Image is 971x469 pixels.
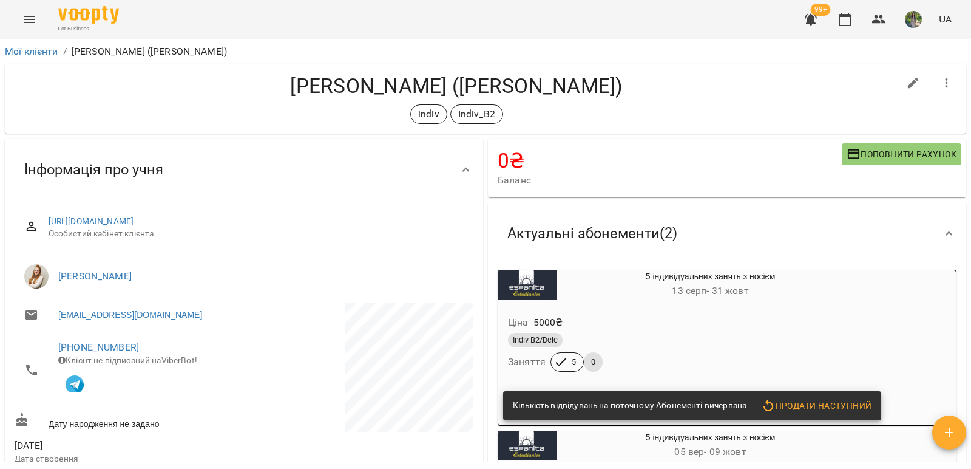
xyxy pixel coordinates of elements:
button: Клієнт підписаний на VooptyBot [58,366,91,399]
button: Menu [15,5,44,34]
span: Актуальні абонементи ( 2 ) [507,224,677,243]
span: 13 серп - 31 жовт [672,285,748,296]
span: UA [939,13,952,26]
span: Клієнт не підписаний на ViberBot! [58,355,197,365]
a: [PERSON_NAME] [58,270,132,282]
span: Особистий кабінет клієнта [49,228,464,240]
div: Актуальні абонементи(2) [488,202,966,265]
div: Кількість відвідувань на поточному Абонементі вичерпана [513,395,746,417]
p: [PERSON_NAME] ([PERSON_NAME]) [72,44,227,59]
img: Адамович Вікторія [24,264,49,289]
button: 5 індивідуальних занять з носієм13 серп- 31 жовтЦіна5000₴Indiv B2/DeleЗаняття50 [498,270,864,386]
span: 99+ [811,4,831,16]
span: Продати наступний [761,399,871,413]
h6: Заняття [508,354,546,371]
li: / [63,44,67,59]
p: Дата створення [15,453,242,465]
div: 5 індивідуальних занять з носієм [498,270,557,300]
button: UA [934,8,956,30]
p: indiv [418,107,439,122]
span: 5 [564,357,583,368]
button: Продати наступний [756,395,876,417]
span: 05 вер - 09 жовт [674,446,746,457]
div: Дату народження не задано [12,410,244,433]
nav: breadcrumb [5,44,966,59]
span: Інформація про учня [24,160,163,179]
div: 5 індивідуальних занять з носієм [498,431,557,460]
span: Баланс [498,173,842,188]
h4: 0 ₴ [498,148,842,173]
a: Мої клієнти [5,46,58,57]
h4: [PERSON_NAME] ([PERSON_NAME]) [15,74,899,98]
div: indiv [410,104,447,124]
div: 5 індивідуальних занять з носієм [557,270,864,300]
h6: Ціна [508,314,529,331]
div: Інформація про учня [5,139,483,201]
p: Indiv_B2 [458,107,495,122]
img: 82b6375e9aa1348183c3d715e536a179.jpg [905,11,922,28]
p: 5000 ₴ [533,315,563,330]
a: [URL][DOMAIN_NAME] [49,216,134,226]
a: [EMAIL_ADDRESS][DOMAIN_NAME] [58,309,202,321]
span: 0 [584,357,603,368]
div: Indiv_B2 [450,104,503,124]
div: 5 індивідуальних занять з носієм [557,431,864,460]
span: [DATE] [15,439,242,453]
img: Voopty Logo [58,6,119,24]
a: [PHONE_NUMBER] [58,341,139,353]
button: Поповнити рахунок [842,143,961,165]
img: Telegram [66,375,84,394]
span: Поповнити рахунок [847,147,956,162]
span: For Business [58,25,119,33]
span: Indiv B2/Dele [508,335,563,346]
